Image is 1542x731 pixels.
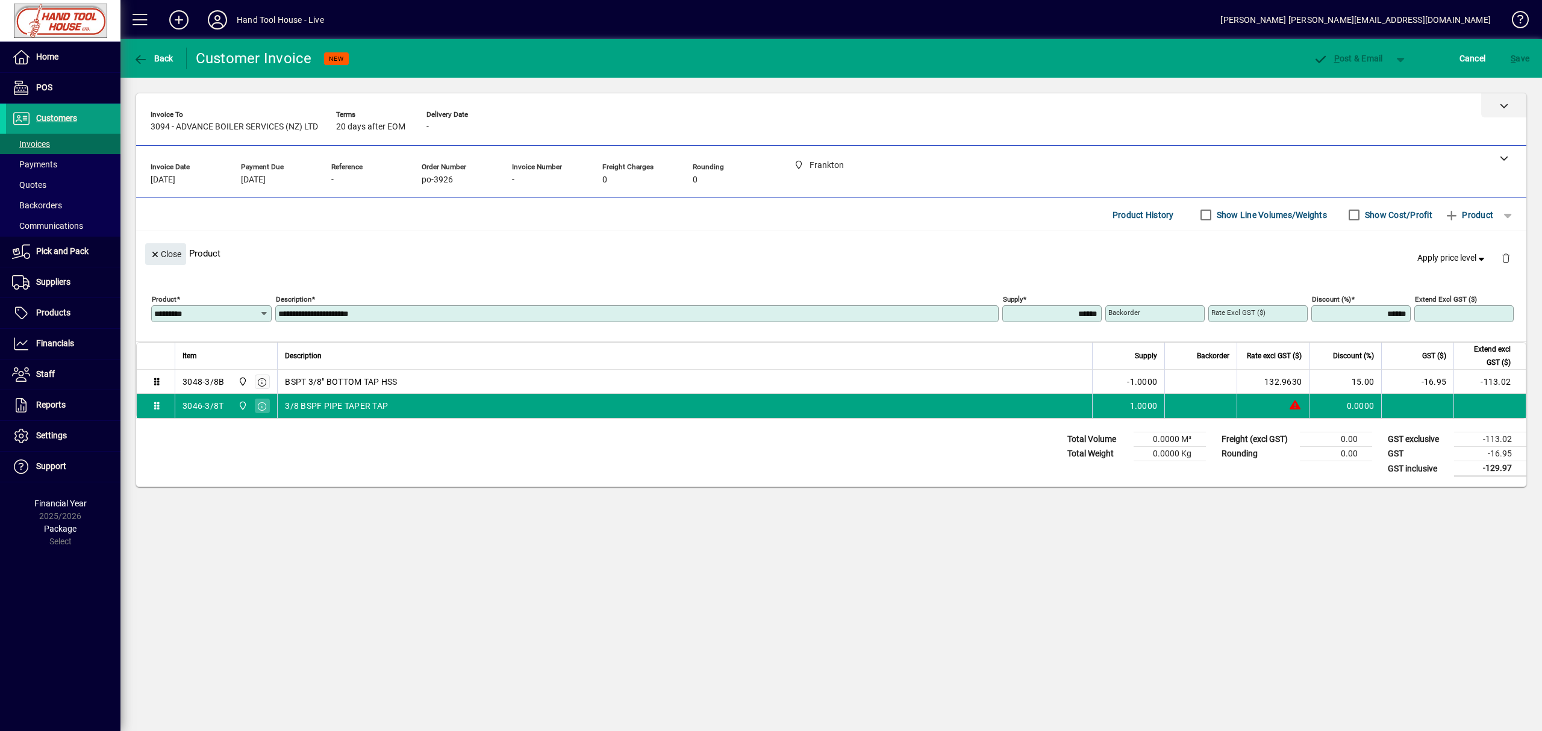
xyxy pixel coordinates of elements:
[1454,461,1526,476] td: -129.97
[1511,49,1529,68] span: ave
[6,329,120,359] a: Financials
[1456,48,1489,69] button: Cancel
[1216,432,1300,447] td: Freight (excl GST)
[1061,447,1134,461] td: Total Weight
[36,461,66,471] span: Support
[1444,205,1493,225] span: Product
[1220,10,1491,30] div: [PERSON_NAME] [PERSON_NAME][EMAIL_ADDRESS][DOMAIN_NAME]
[36,338,74,348] span: Financials
[183,349,197,362] span: Item
[1309,394,1381,418] td: 0.0000
[1333,349,1374,362] span: Discount (%)
[36,246,89,256] span: Pick and Pack
[183,400,223,412] div: 3046-3/8T
[235,399,249,412] span: Frankton
[1003,295,1023,303] mat-label: Supply
[1438,204,1499,226] button: Product
[1491,252,1520,263] app-page-header-button: Delete
[1415,295,1477,303] mat-label: Extend excl GST ($)
[1363,209,1432,221] label: Show Cost/Profit
[1127,376,1157,388] span: -1.0000
[1382,432,1454,447] td: GST exclusive
[1309,370,1381,394] td: 15.00
[36,52,58,61] span: Home
[1491,243,1520,272] button: Delete
[6,298,120,328] a: Products
[151,122,318,132] span: 3094 - ADVANCE BOILER SERVICES (NZ) LTD
[285,349,322,362] span: Description
[1422,349,1446,362] span: GST ($)
[36,113,77,123] span: Customers
[6,267,120,297] a: Suppliers
[12,139,50,149] span: Invoices
[276,295,311,303] mat-label: Description
[1247,349,1302,362] span: Rate excl GST ($)
[1135,349,1157,362] span: Supply
[34,499,87,508] span: Financial Year
[36,400,66,409] span: Reports
[285,400,388,412] span: 3/8 BSPF PIPE TAPER TAP
[198,9,237,31] button: Profile
[1382,447,1454,461] td: GST
[1461,343,1511,369] span: Extend excl GST ($)
[6,42,120,72] a: Home
[6,154,120,175] a: Payments
[336,122,405,132] span: 20 days after EOM
[6,134,120,154] a: Invoices
[602,175,607,185] span: 0
[152,295,176,303] mat-label: Product
[329,55,344,63] span: NEW
[12,160,57,169] span: Payments
[237,10,324,30] div: Hand Tool House - Live
[426,122,429,132] span: -
[1134,432,1206,447] td: 0.0000 M³
[331,175,334,185] span: -
[241,175,266,185] span: [DATE]
[12,180,46,190] span: Quotes
[1216,447,1300,461] td: Rounding
[1381,370,1453,394] td: -16.95
[6,195,120,216] a: Backorders
[6,452,120,482] a: Support
[12,221,83,231] span: Communications
[1412,247,1492,269] button: Apply price level
[133,54,173,63] span: Back
[1113,205,1174,225] span: Product History
[512,175,514,185] span: -
[130,48,176,69] button: Back
[1211,308,1266,317] mat-label: Rate excl GST ($)
[151,175,175,185] span: [DATE]
[136,231,1526,275] div: Product
[1244,376,1302,388] div: 132.9630
[1313,54,1383,63] span: ost & Email
[1453,370,1526,394] td: -113.02
[1312,295,1351,303] mat-label: Discount (%)
[36,308,70,317] span: Products
[6,216,120,236] a: Communications
[1197,349,1229,362] span: Backorder
[44,524,76,533] span: Package
[1300,432,1372,447] td: 0.00
[1130,400,1158,412] span: 1.0000
[1334,54,1340,63] span: P
[1454,447,1526,461] td: -16.95
[1300,447,1372,461] td: 0.00
[422,175,453,185] span: po-3926
[1511,54,1515,63] span: S
[36,369,55,379] span: Staff
[36,277,70,287] span: Suppliers
[1108,204,1179,226] button: Product History
[1061,432,1134,447] td: Total Volume
[150,244,181,264] span: Close
[1459,49,1486,68] span: Cancel
[6,359,120,390] a: Staff
[235,375,249,388] span: Frankton
[145,243,186,265] button: Close
[1503,2,1527,42] a: Knowledge Base
[6,73,120,103] a: POS
[1508,48,1532,69] button: Save
[1108,308,1140,317] mat-label: Backorder
[1417,252,1487,264] span: Apply price level
[120,48,187,69] app-page-header-button: Back
[6,421,120,451] a: Settings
